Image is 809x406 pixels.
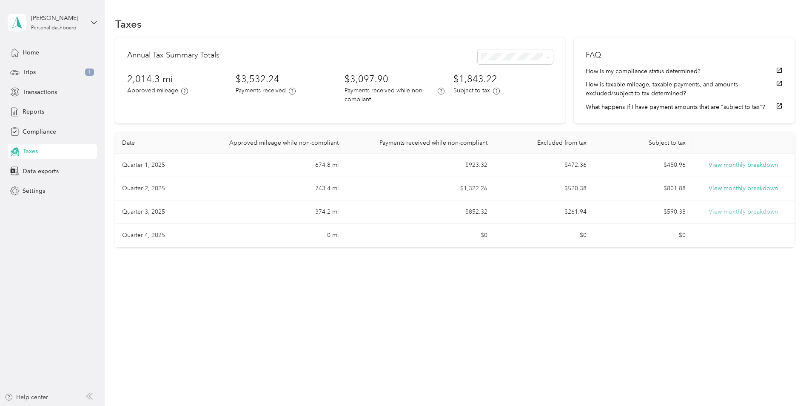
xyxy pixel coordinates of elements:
span: Compliance [23,127,56,136]
td: Quarter 2, 2025 [115,177,194,200]
button: Help center [5,393,48,402]
td: $0 [494,224,593,247]
td: Quarter 1, 2025 [115,154,194,177]
span: Settings [23,186,45,195]
button: How is my compliance status determined? [586,67,782,76]
span: Reports [23,107,44,116]
p: Payments received while non-compliant [345,86,435,104]
td: $1,322.26 [345,177,495,200]
td: $0 [593,224,692,247]
td: $852.32 [345,200,495,224]
p: Approved mileage [127,86,178,95]
td: 0 mi [194,224,345,247]
td: $801.88 [593,177,692,200]
td: $923.32 [345,154,495,177]
td: $520.38 [494,177,593,200]
td: $450.96 [593,154,692,177]
span: 1 [85,69,94,76]
button: View monthly breakdown [709,184,778,193]
p: Payments received [236,86,286,95]
th: Approved mileage while non-compliant [194,132,345,154]
h1: Taxes [115,20,142,29]
span: Transactions [23,88,57,97]
td: 674.8 mi [194,154,345,177]
span: Data exports [23,167,59,176]
span: Taxes [23,147,38,156]
h3: 2,014.3 mi [127,72,227,86]
th: Payments received while non-compliant [345,132,495,154]
h2: FAQ [586,49,782,61]
td: 743.4 mi [194,177,345,200]
td: 374.2 mi [194,200,345,224]
button: View monthly breakdown [709,207,778,217]
button: View monthly breakdown [709,160,778,170]
button: What happens if I have payment amounts that are "subject to tax"? [586,103,782,112]
span: Trips [23,68,36,77]
td: $590.38 [593,200,692,224]
div: [PERSON_NAME] [31,14,84,23]
span: Home [23,48,39,57]
p: Subject to tax [453,86,490,95]
iframe: Everlance-gr Chat Button Frame [761,358,809,406]
h2: Annual Tax Summary Totals [127,49,219,64]
th: Excluded from tax [494,132,593,154]
td: $0 [345,224,495,247]
div: Personal dashboard [31,26,77,31]
th: Subject to tax [593,132,692,154]
td: Quarter 3, 2025 [115,200,194,224]
h3: $1,843.22 [453,72,553,86]
h3: $3,532.24 [236,72,336,86]
th: Date [115,132,194,154]
h3: $3,097.90 [345,72,444,86]
button: How is taxable mileage, taxable payments, and amounts excluded/subject to tax determined? [586,80,782,98]
td: Quarter 4, 2025 [115,224,194,247]
td: $261.94 [494,200,593,224]
td: $472.36 [494,154,593,177]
